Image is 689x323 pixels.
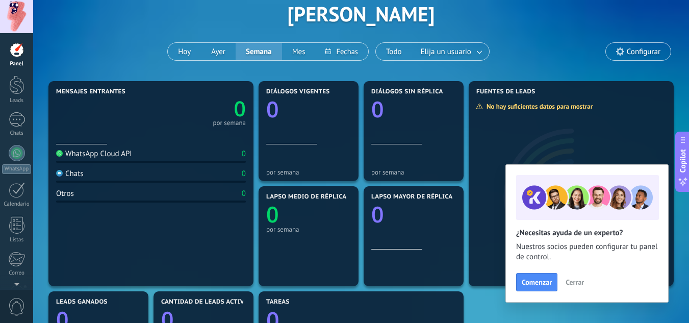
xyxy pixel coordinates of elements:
[376,43,412,60] button: Todo
[266,299,290,306] span: Tareas
[516,273,557,291] button: Comenzar
[2,201,32,208] div: Calendario
[282,43,316,60] button: Mes
[371,88,443,95] span: Diálogos sin réplica
[242,149,246,159] div: 0
[476,102,600,111] div: No hay suficientes datos para mostrar
[627,47,660,56] span: Configurar
[56,189,74,198] div: Otros
[371,168,456,176] div: por semana
[516,242,658,262] span: Nuestros socios pueden configurar tu panel de control.
[56,88,125,95] span: Mensajes entrantes
[56,169,84,179] div: Chats
[2,61,32,67] div: Panel
[2,97,32,104] div: Leads
[56,299,108,306] span: Leads ganados
[201,43,236,60] button: Ayer
[266,226,351,233] div: por semana
[56,150,63,157] img: WhatsApp Cloud API
[151,94,246,123] a: 0
[266,193,347,201] span: Lapso medio de réplica
[412,43,489,60] button: Elija un usuario
[678,149,688,172] span: Copilot
[516,228,658,238] h2: ¿Necesitas ayuda de un experto?
[371,193,452,201] span: Lapso mayor de réplica
[266,168,351,176] div: por semana
[2,237,32,243] div: Listas
[2,164,31,174] div: WhatsApp
[234,94,246,123] text: 0
[266,88,330,95] span: Diálogos vigentes
[566,279,584,286] span: Cerrar
[561,275,589,290] button: Cerrar
[371,94,384,124] text: 0
[371,199,384,229] text: 0
[476,88,535,95] span: Fuentes de leads
[161,299,252,306] span: Cantidad de leads activos
[266,199,279,229] text: 0
[242,169,246,179] div: 0
[2,270,32,277] div: Correo
[213,120,246,126] div: por semana
[168,43,201,60] button: Hoy
[522,279,552,286] span: Comenzar
[236,43,282,60] button: Semana
[2,130,32,137] div: Chats
[266,94,279,124] text: 0
[242,189,246,198] div: 0
[56,170,63,177] img: Chats
[56,149,132,159] div: WhatsApp Cloud API
[315,43,368,60] button: Fechas
[419,45,473,59] span: Elija un usuario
